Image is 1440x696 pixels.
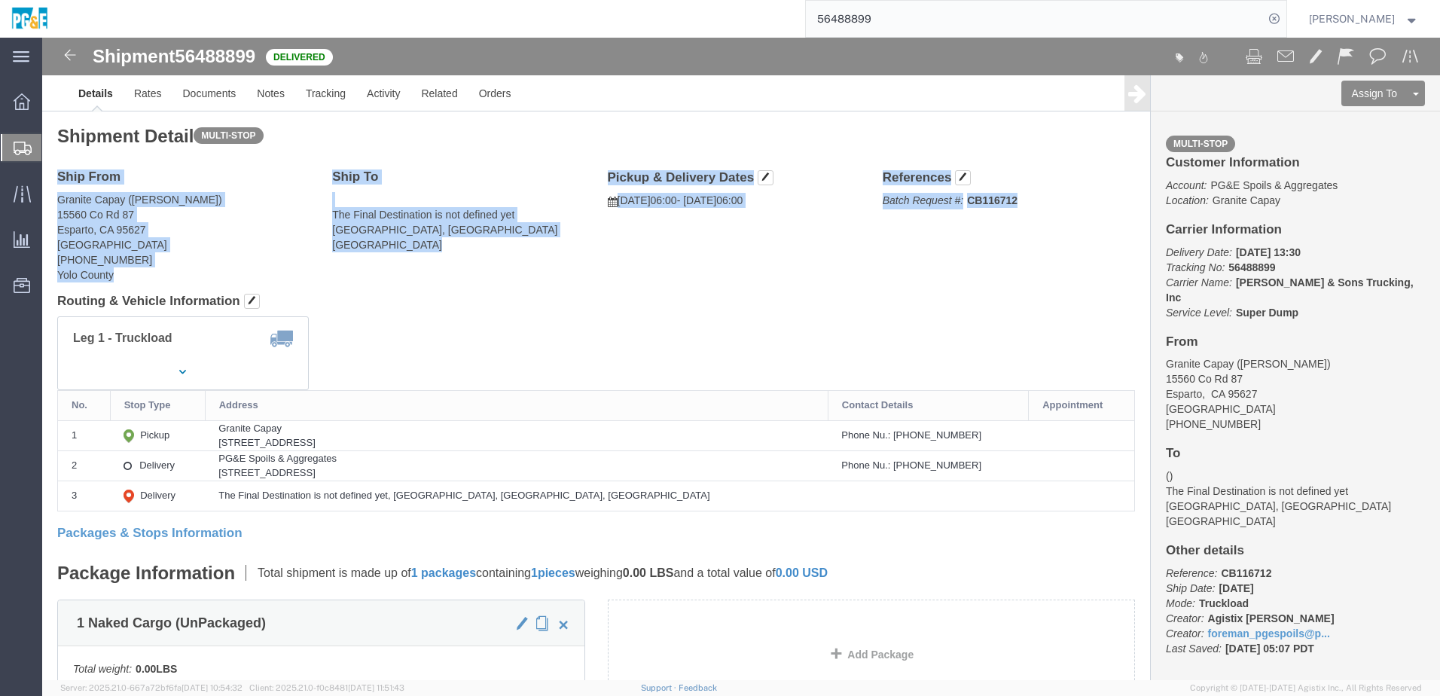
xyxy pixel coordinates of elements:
[348,683,404,692] span: [DATE] 11:51:43
[182,683,243,692] span: [DATE] 10:54:32
[806,1,1264,37] input: Search for shipment number, reference number
[1190,682,1422,694] span: Copyright © [DATE]-[DATE] Agistix Inc., All Rights Reserved
[11,8,49,30] img: logo
[679,683,717,692] a: Feedback
[249,683,404,692] span: Client: 2025.21.0-f0c8481
[1309,11,1395,27] span: Evelyn Angel
[641,683,679,692] a: Support
[1308,10,1420,28] button: [PERSON_NAME]
[42,38,1440,680] iframe: FS Legacy Container
[60,683,243,692] span: Server: 2025.21.0-667a72bf6fa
